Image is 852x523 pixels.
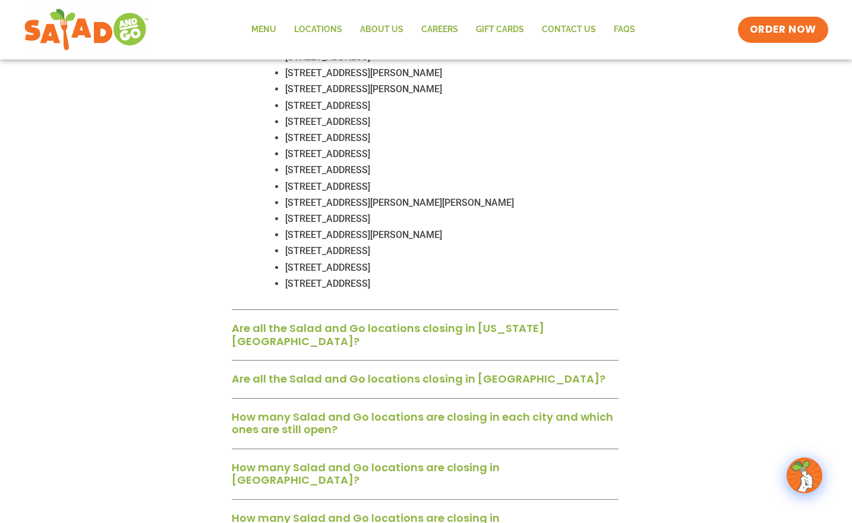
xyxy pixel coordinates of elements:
[285,197,514,208] span: [STREET_ADDRESS][PERSON_NAME][PERSON_NAME]
[605,16,644,43] a: FAQs
[285,148,370,159] span: [STREET_ADDRESS]
[285,229,442,240] span: [STREET_ADDRESS][PERSON_NAME]
[412,16,467,43] a: Careers
[467,16,533,43] a: GIFT CARDS
[285,278,370,289] span: [STREET_ADDRESS]
[285,262,370,273] span: [STREET_ADDRESS]
[232,368,619,399] div: Are all the Salad and Go locations closing in [GEOGRAPHIC_DATA]?
[232,456,619,500] div: How many Salad and Go locations are closing in [GEOGRAPHIC_DATA]?
[232,321,544,349] a: Are all the Salad and Go locations closing in [US_STATE][GEOGRAPHIC_DATA]?
[232,406,619,449] div: How many Salad and Go locations are closing in each city and which ones are still open?
[750,23,816,37] span: ORDER NOW
[285,100,370,111] span: [STREET_ADDRESS]
[285,67,442,79] span: [STREET_ADDRESS][PERSON_NAME]
[242,16,285,43] a: Menu
[285,181,370,192] span: [STREET_ADDRESS]
[24,6,149,54] img: new-SAG-logo-768×292
[285,213,370,224] span: [STREET_ADDRESS]
[242,16,644,43] nav: Menu
[285,83,442,95] span: [STREET_ADDRESS][PERSON_NAME]
[232,460,500,488] a: How many Salad and Go locations are closing in [GEOGRAPHIC_DATA]?
[285,132,370,143] span: [STREET_ADDRESS]
[232,371,605,386] a: Are all the Salad and Go locations closing in [GEOGRAPHIC_DATA]?
[533,16,605,43] a: Contact Us
[285,164,370,176] span: [STREET_ADDRESS]
[351,16,412,43] a: About Us
[285,245,370,256] span: [STREET_ADDRESS]
[788,459,821,492] img: wpChatIcon
[285,116,370,127] span: [STREET_ADDRESS]
[232,409,613,437] a: How many Salad and Go locations are closing in each city and which ones are still open?
[285,16,351,43] a: Locations
[232,317,619,361] div: Are all the Salad and Go locations closing in [US_STATE][GEOGRAPHIC_DATA]?
[738,17,828,43] a: ORDER NOW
